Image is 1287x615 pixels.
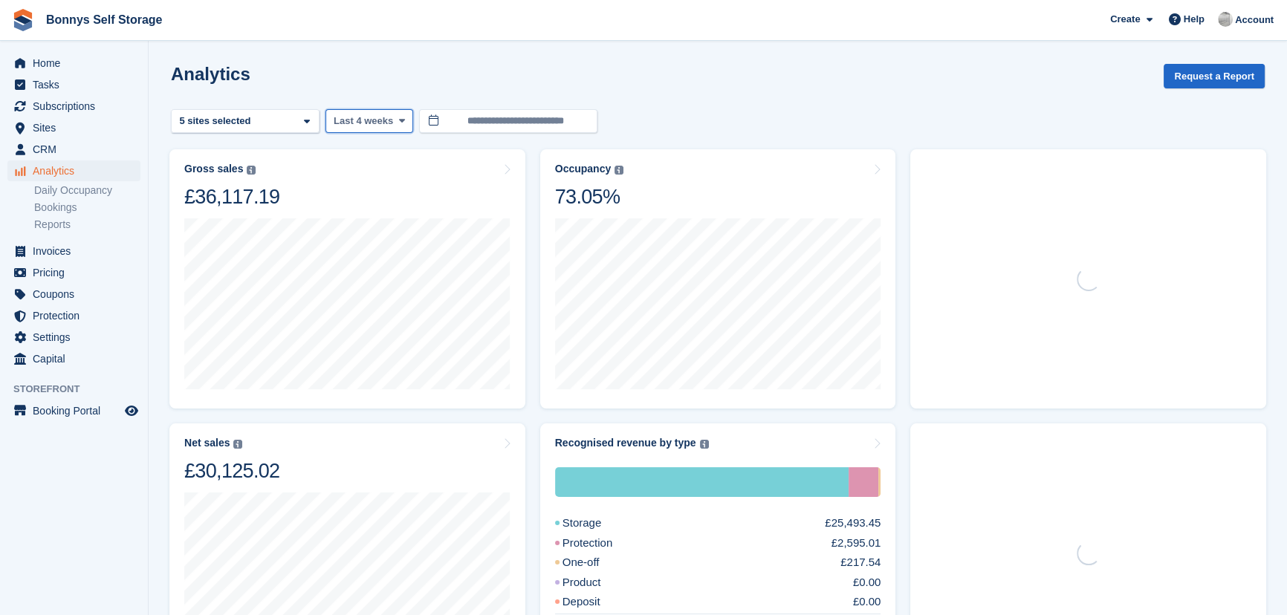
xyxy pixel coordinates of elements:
[1218,12,1233,27] img: James Bonny
[555,467,849,497] div: Storage
[33,96,122,117] span: Subscriptions
[555,163,611,175] div: Occupancy
[34,218,140,232] a: Reports
[555,437,696,449] div: Recognised revenue by type
[33,117,122,138] span: Sites
[849,467,878,497] div: Protection
[171,64,250,84] h2: Analytics
[7,241,140,261] a: menu
[555,593,636,611] div: Deposit
[34,201,140,215] a: Bookings
[325,109,413,134] button: Last 4 weeks
[7,53,140,74] a: menu
[7,400,140,421] a: menu
[7,160,140,181] a: menu
[184,184,279,209] div: £36,117.19
[33,305,122,326] span: Protection
[33,160,122,181] span: Analytics
[12,9,34,31] img: stora-icon-8386f47178a22dfd0bd8f6a31ec36ba5ce8667c1dd55bd0f319d3a0aa187defe.svg
[33,74,122,95] span: Tasks
[1184,12,1205,27] span: Help
[853,593,881,611] div: £0.00
[7,96,140,117] a: menu
[853,574,881,591] div: £0.00
[34,183,140,198] a: Daily Occupancy
[7,327,140,348] a: menu
[7,74,140,95] a: menu
[700,440,709,449] img: icon-info-grey-7440780725fd019a000dd9b08b2336e03edf1995a4989e88bcd33f0948082b44.svg
[334,114,393,128] span: Last 4 weeks
[555,554,635,571] div: One-off
[33,262,122,283] span: Pricing
[7,305,140,326] a: menu
[7,262,140,283] a: menu
[831,535,881,552] div: £2,595.01
[33,241,122,261] span: Invoices
[33,348,122,369] span: Capital
[7,117,140,138] a: menu
[184,458,279,484] div: £30,125.02
[233,440,242,449] img: icon-info-grey-7440780725fd019a000dd9b08b2336e03edf1995a4989e88bcd33f0948082b44.svg
[33,327,122,348] span: Settings
[33,139,122,160] span: CRM
[555,515,638,532] div: Storage
[184,437,230,449] div: Net sales
[7,284,140,305] a: menu
[840,554,881,571] div: £217.54
[1235,13,1274,27] span: Account
[555,535,649,552] div: Protection
[555,574,637,591] div: Product
[615,166,623,175] img: icon-info-grey-7440780725fd019a000dd9b08b2336e03edf1995a4989e88bcd33f0948082b44.svg
[1164,64,1265,88] button: Request a Report
[33,284,122,305] span: Coupons
[40,7,168,32] a: Bonnys Self Storage
[247,166,256,175] img: icon-info-grey-7440780725fd019a000dd9b08b2336e03edf1995a4989e88bcd33f0948082b44.svg
[33,400,122,421] span: Booking Portal
[33,53,122,74] span: Home
[878,467,881,497] div: One-off
[825,515,881,532] div: £25,493.45
[7,348,140,369] a: menu
[13,382,148,397] span: Storefront
[123,402,140,420] a: Preview store
[1110,12,1140,27] span: Create
[7,139,140,160] a: menu
[177,114,256,128] div: 5 sites selected
[555,184,623,209] div: 73.05%
[184,163,243,175] div: Gross sales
